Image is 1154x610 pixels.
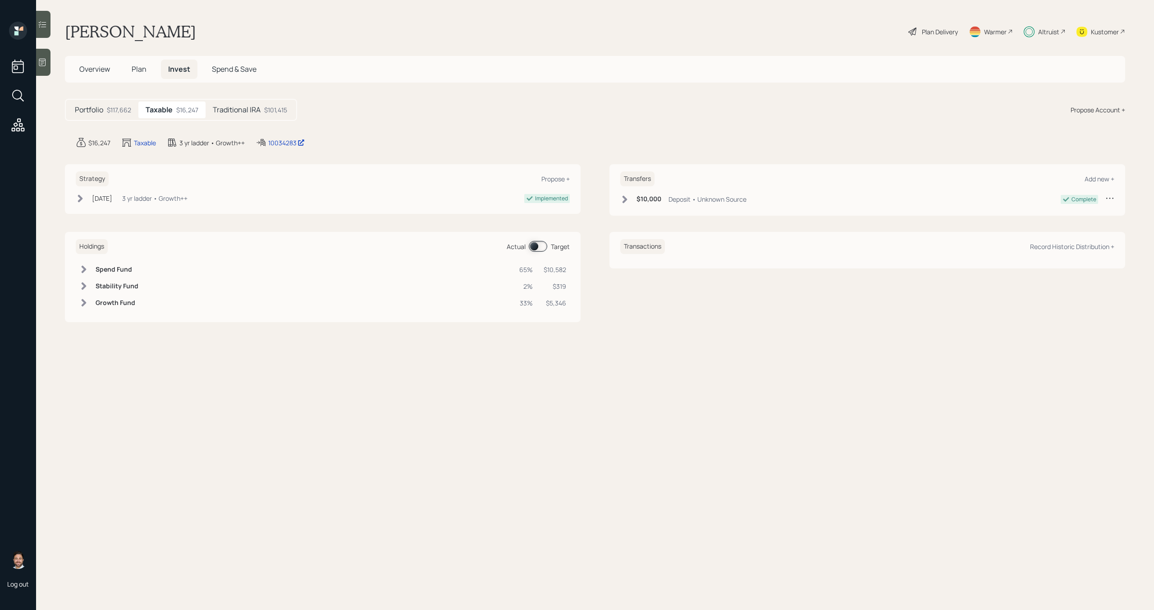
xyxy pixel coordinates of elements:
div: Taxable [134,138,156,148]
div: $101,415 [264,105,287,115]
div: Actual [507,242,526,251]
h6: Growth Fund [96,299,138,307]
div: $5,346 [544,298,566,308]
h5: Taxable [146,106,173,114]
h6: $10,000 [637,195,661,203]
div: 3 yr ladder • Growth++ [179,138,245,148]
div: $117,662 [107,105,131,115]
div: Target [551,242,570,251]
h5: Portfolio [75,106,103,114]
div: Plan Delivery [922,27,958,37]
h6: Transactions [620,239,665,254]
div: Warmer [984,27,1007,37]
div: Deposit • Unknown Source [669,194,746,204]
div: Implemented [535,194,568,203]
div: Propose Account + [1071,105,1125,115]
div: $16,247 [176,105,198,115]
div: 33% [519,298,533,308]
h6: Spend Fund [96,266,138,273]
h5: Traditional IRA [213,106,261,114]
div: Kustomer [1091,27,1119,37]
h6: Strategy [76,171,109,186]
div: Altruist [1038,27,1059,37]
div: $319 [544,282,566,291]
h1: [PERSON_NAME] [65,22,196,42]
div: 3 yr ladder • Growth++ [122,194,188,203]
span: Invest [168,64,190,74]
div: 65% [519,265,533,274]
h6: Holdings [76,239,108,254]
h6: Transfers [620,171,655,186]
div: Log out [7,580,29,588]
span: Plan [132,64,147,74]
div: $10,582 [544,265,566,274]
div: Propose + [541,175,570,183]
div: 10034283 [268,138,305,148]
span: Overview [79,64,110,74]
div: Record Historic Distribution + [1030,242,1114,251]
div: [DATE] [92,194,112,203]
div: Add new + [1085,175,1114,183]
div: Complete [1072,195,1096,203]
span: Spend & Save [212,64,256,74]
div: 2% [519,282,533,291]
img: michael-russo-headshot.png [9,551,27,569]
div: $16,247 [88,138,110,148]
h6: Stability Fund [96,282,138,290]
